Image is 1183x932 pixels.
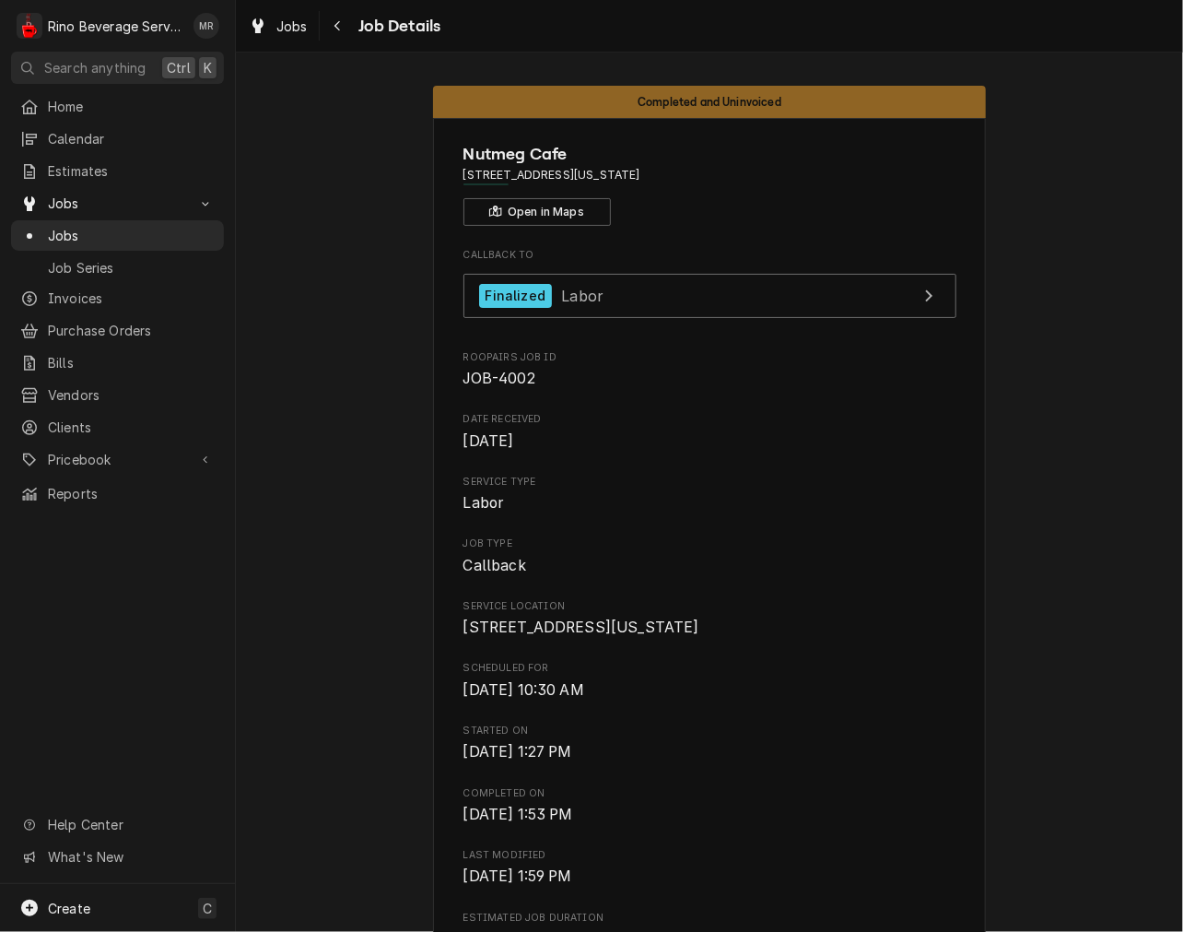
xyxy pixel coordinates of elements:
[463,681,584,699] span: [DATE] 10:30 AM
[463,848,956,888] div: Last Modified
[463,537,956,551] span: Job Type
[204,58,212,77] span: K
[463,248,956,263] span: Callback To
[48,194,187,213] span: Jobs
[11,478,224,509] a: Reports
[48,385,215,405] span: Vendors
[11,380,224,410] a: Vendors
[463,492,956,514] span: Service Type
[463,537,956,576] div: Job Type
[463,142,956,226] div: Client Information
[48,418,215,437] span: Clients
[48,289,215,308] span: Invoices
[463,274,956,319] a: View Job
[463,804,956,826] span: Completed On
[561,286,603,304] span: Labor
[48,97,215,116] span: Home
[48,226,215,245] span: Jobs
[48,901,90,916] span: Create
[11,412,224,442] a: Clients
[463,142,956,167] span: Name
[11,253,224,283] a: Job Series
[48,484,215,503] span: Reports
[463,412,956,427] span: Date Received
[463,617,956,639] span: Service Location
[463,848,956,863] span: Last Modified
[463,494,504,512] span: Labor
[463,599,956,614] span: Service Location
[463,599,956,639] div: Service Location
[463,167,956,183] span: Address
[11,124,224,154] a: Calendar
[48,847,213,867] span: What's New
[463,350,956,390] div: Roopairs Job ID
[463,248,956,327] div: Callback To
[463,661,956,676] span: Scheduled For
[463,412,956,452] div: Date Received
[463,724,956,763] div: Started On
[463,619,699,636] span: [STREET_ADDRESS][US_STATE]
[11,283,224,313] a: Invoices
[17,13,42,39] div: Rino Beverage Service's Avatar
[48,129,215,148] span: Calendar
[463,679,956,702] span: Scheduled For
[463,432,514,450] span: [DATE]
[44,58,146,77] span: Search anything
[323,11,353,41] button: Navigate back
[241,11,315,41] a: Jobs
[463,555,956,577] span: Job Type
[167,58,191,77] span: Ctrl
[11,315,224,346] a: Purchase Orders
[11,444,224,475] a: Go to Pricebook
[463,867,572,885] span: [DATE] 1:59 PM
[433,86,986,118] div: Status
[17,13,42,39] div: R
[48,258,215,277] span: Job Series
[463,475,956,490] span: Service Type
[353,14,441,39] span: Job Details
[463,370,535,387] span: JOB-4002
[463,866,956,888] span: Last Modified
[11,809,224,840] a: Go to Help Center
[48,17,183,36] div: Rino Beverage Service
[11,348,224,378] a: Bills
[11,220,224,251] a: Jobs
[463,743,572,761] span: [DATE] 1:27 PM
[193,13,219,39] div: Melissa Rinehart's Avatar
[463,741,956,763] span: Started On
[463,431,956,453] span: Date Received
[463,557,526,574] span: Callback
[48,321,215,340] span: Purchase Orders
[11,156,224,186] a: Estimates
[48,815,213,834] span: Help Center
[463,350,956,365] span: Roopairs Job ID
[11,91,224,122] a: Home
[463,661,956,701] div: Scheduled For
[463,786,956,826] div: Completed On
[203,899,212,918] span: C
[193,13,219,39] div: MR
[463,911,956,926] span: Estimated Job Duration
[463,475,956,514] div: Service Type
[638,96,781,108] span: Completed and Uninvoiced
[11,842,224,872] a: Go to What's New
[479,284,552,309] div: Finalized
[463,198,611,226] button: Open in Maps
[463,724,956,738] span: Started On
[48,353,215,372] span: Bills
[48,161,215,181] span: Estimates
[11,188,224,218] a: Go to Jobs
[276,17,308,36] span: Jobs
[11,52,224,84] button: Search anythingCtrlK
[48,450,187,469] span: Pricebook
[463,368,956,390] span: Roopairs Job ID
[463,806,573,823] span: [DATE] 1:53 PM
[463,786,956,801] span: Completed On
